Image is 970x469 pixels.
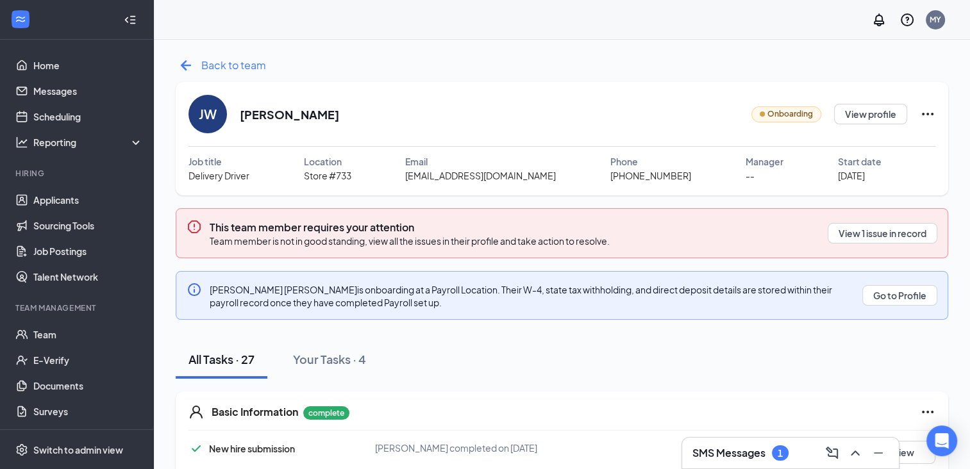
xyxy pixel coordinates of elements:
[930,14,941,25] div: MY
[871,445,886,461] svg: Minimize
[33,187,143,213] a: Applicants
[209,443,295,454] span: New hire submission
[824,445,840,461] svg: ComposeMessage
[201,57,266,73] span: Back to team
[188,169,249,183] span: Delivery Driver
[293,351,366,367] div: Your Tasks · 4
[33,322,143,347] a: Team
[828,223,937,243] button: View 1 issue in record
[15,136,28,149] svg: Analysis
[176,55,266,76] a: ArrowLeftNewBack to team
[778,448,783,459] div: 1
[33,373,143,399] a: Documents
[176,55,196,76] svg: ArrowLeftNew
[746,169,755,183] span: --
[822,443,842,463] button: ComposeMessage
[212,405,298,419] h5: Basic Information
[33,347,143,373] a: E-Verify
[834,104,907,124] button: View profile
[210,235,610,247] span: Team member is not in good standing, view all the issues in their profile and take action to reso...
[405,154,428,169] span: Email
[33,264,143,290] a: Talent Network
[188,154,222,169] span: Job title
[15,302,140,313] div: Team Management
[848,445,863,461] svg: ChevronUp
[304,169,351,183] span: Store #733
[33,136,144,149] div: Reporting
[33,104,143,129] a: Scheduling
[899,12,915,28] svg: QuestionInfo
[33,443,123,456] div: Switch to admin view
[610,169,691,183] span: [PHONE_NUMBER]
[692,446,765,460] h3: SMS Messages
[15,168,140,179] div: Hiring
[187,282,202,297] svg: Info
[124,13,137,26] svg: Collapse
[920,404,935,420] svg: Ellipses
[375,442,537,454] span: [PERSON_NAME] completed on [DATE]
[188,351,255,367] div: All Tasks · 27
[33,213,143,238] a: Sourcing Tools
[15,443,28,456] svg: Settings
[188,404,204,420] svg: User
[33,53,143,78] a: Home
[610,154,638,169] span: Phone
[210,220,610,234] h3: This team member requires your attention
[240,106,339,122] h2: [PERSON_NAME]
[862,285,937,306] button: Go to Profile
[303,406,349,420] p: complete
[199,105,217,123] div: JW
[926,425,957,456] div: Open Intercom Messenger
[33,238,143,264] a: Job Postings
[837,169,864,183] span: [DATE]
[33,78,143,104] a: Messages
[845,443,865,463] button: ChevronUp
[187,219,202,234] svg: Error
[868,443,889,463] button: Minimize
[871,441,935,464] button: View
[33,399,143,424] a: Surveys
[920,106,935,122] svg: Ellipses
[767,108,813,120] span: Onboarding
[405,169,556,183] span: [EMAIL_ADDRESS][DOMAIN_NAME]
[837,154,881,169] span: Start date
[871,12,887,28] svg: Notifications
[746,154,783,169] span: Manager
[188,441,204,456] svg: Checkmark
[210,284,832,308] span: [PERSON_NAME] [PERSON_NAME] is onboarding at a Payroll Location. Their W-4, state tax withholding...
[14,13,27,26] svg: WorkstreamLogo
[304,154,342,169] span: Location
